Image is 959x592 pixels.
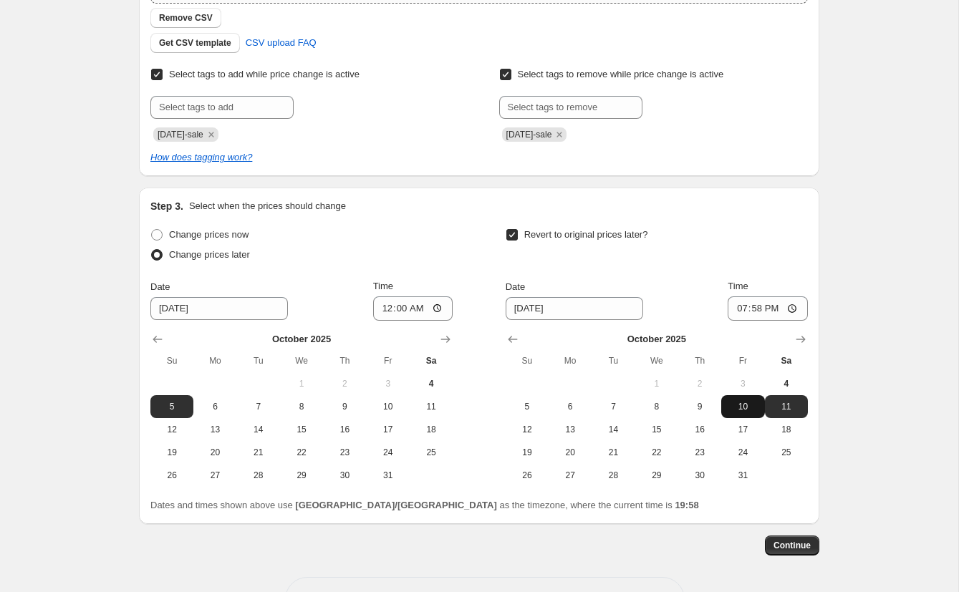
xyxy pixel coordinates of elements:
[189,199,346,213] p: Select when the prices should change
[372,378,404,389] span: 3
[329,378,360,389] span: 2
[150,297,288,320] input: 10/4/2025
[675,500,698,510] b: 19:58
[765,441,808,464] button: Saturday October 25 2025
[199,355,231,367] span: Mo
[765,349,808,372] th: Saturday
[511,401,543,412] span: 5
[237,349,280,372] th: Tuesday
[329,355,360,367] span: Th
[367,418,410,441] button: Friday October 17 2025
[410,418,453,441] button: Saturday October 18 2025
[415,378,447,389] span: 4
[506,395,549,418] button: Sunday October 5 2025
[554,424,586,435] span: 13
[506,130,552,140] span: diwali-sale
[199,424,231,435] span: 13
[511,355,543,367] span: Su
[597,424,629,435] span: 14
[771,424,802,435] span: 18
[765,418,808,441] button: Saturday October 18 2025
[678,418,721,441] button: Thursday October 16 2025
[415,447,447,458] span: 25
[237,395,280,418] button: Tuesday October 7 2025
[721,464,764,487] button: Friday October 31 2025
[150,464,193,487] button: Sunday October 26 2025
[286,355,317,367] span: We
[641,401,673,412] span: 8
[678,464,721,487] button: Thursday October 30 2025
[549,441,592,464] button: Monday October 20 2025
[148,329,168,349] button: Show previous month, September 2025
[367,464,410,487] button: Friday October 31 2025
[597,401,629,412] span: 7
[323,395,366,418] button: Thursday October 9 2025
[518,69,724,79] span: Select tags to remove while price change is active
[684,378,715,389] span: 2
[286,424,317,435] span: 15
[727,447,758,458] span: 24
[410,441,453,464] button: Saturday October 25 2025
[367,349,410,372] th: Friday
[159,12,213,24] span: Remove CSV
[506,418,549,441] button: Sunday October 12 2025
[721,349,764,372] th: Friday
[243,424,274,435] span: 14
[415,424,447,435] span: 18
[150,441,193,464] button: Sunday October 19 2025
[641,355,673,367] span: We
[286,378,317,389] span: 1
[641,470,673,481] span: 29
[150,199,183,213] h2: Step 3.
[323,372,366,395] button: Thursday October 2 2025
[511,470,543,481] span: 26
[410,349,453,372] th: Saturday
[592,395,635,418] button: Tuesday October 7 2025
[774,540,811,551] span: Continue
[156,447,188,458] span: 19
[410,372,453,395] button: Today Saturday October 4 2025
[592,441,635,464] button: Tuesday October 21 2025
[329,401,360,412] span: 9
[243,401,274,412] span: 7
[678,372,721,395] button: Thursday October 2 2025
[506,297,643,320] input: 10/4/2025
[721,418,764,441] button: Friday October 17 2025
[243,470,274,481] span: 28
[765,535,819,555] button: Continue
[635,372,678,395] button: Wednesday October 1 2025
[549,395,592,418] button: Monday October 6 2025
[329,470,360,481] span: 30
[329,424,360,435] span: 16
[150,349,193,372] th: Sunday
[506,349,549,372] th: Sunday
[286,401,317,412] span: 8
[367,395,410,418] button: Friday October 10 2025
[435,329,456,349] button: Show next month, November 2025
[499,96,642,119] input: Select tags to remove
[237,441,280,464] button: Tuesday October 21 2025
[597,470,629,481] span: 28
[150,281,170,292] span: Date
[635,418,678,441] button: Wednesday October 15 2025
[549,349,592,372] th: Monday
[410,395,453,418] button: Saturday October 11 2025
[156,401,188,412] span: 5
[243,447,274,458] span: 21
[503,329,523,349] button: Show previous month, September 2025
[728,281,748,291] span: Time
[243,355,274,367] span: Tu
[237,31,325,54] a: CSV upload FAQ
[727,401,758,412] span: 10
[373,296,453,321] input: 12:00
[415,355,447,367] span: Sa
[367,441,410,464] button: Friday October 24 2025
[323,441,366,464] button: Thursday October 23 2025
[372,355,404,367] span: Fr
[193,395,236,418] button: Monday October 6 2025
[150,152,252,162] i: How does tagging work?
[635,349,678,372] th: Wednesday
[765,395,808,418] button: Saturday October 11 2025
[367,372,410,395] button: Friday October 3 2025
[280,464,323,487] button: Wednesday October 29 2025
